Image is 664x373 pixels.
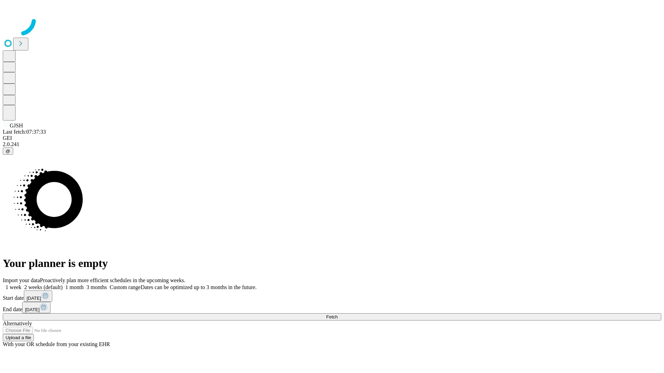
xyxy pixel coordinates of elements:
[24,284,63,290] span: 2 weeks (default)
[22,302,50,313] button: [DATE]
[141,284,257,290] span: Dates can be optimized up to 3 months in the future.
[3,334,34,341] button: Upload a file
[3,277,40,283] span: Import your data
[110,284,140,290] span: Custom range
[3,290,661,302] div: Start date
[6,284,21,290] span: 1 week
[3,313,661,321] button: Fetch
[65,284,84,290] span: 1 month
[24,290,52,302] button: [DATE]
[27,296,41,301] span: [DATE]
[3,129,46,135] span: Last fetch: 07:37:33
[3,302,661,313] div: End date
[3,257,661,270] h1: Your planner is empty
[10,123,23,128] span: GJSH
[3,135,661,141] div: GEI
[6,149,10,154] span: @
[326,314,338,319] span: Fetch
[3,141,661,147] div: 2.0.241
[3,147,13,155] button: @
[25,307,39,312] span: [DATE]
[40,277,185,283] span: Proactively plan more efficient schedules in the upcoming weeks.
[86,284,107,290] span: 3 months
[3,341,110,347] span: With your OR schedule from your existing EHR
[3,321,32,326] span: Alternatively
